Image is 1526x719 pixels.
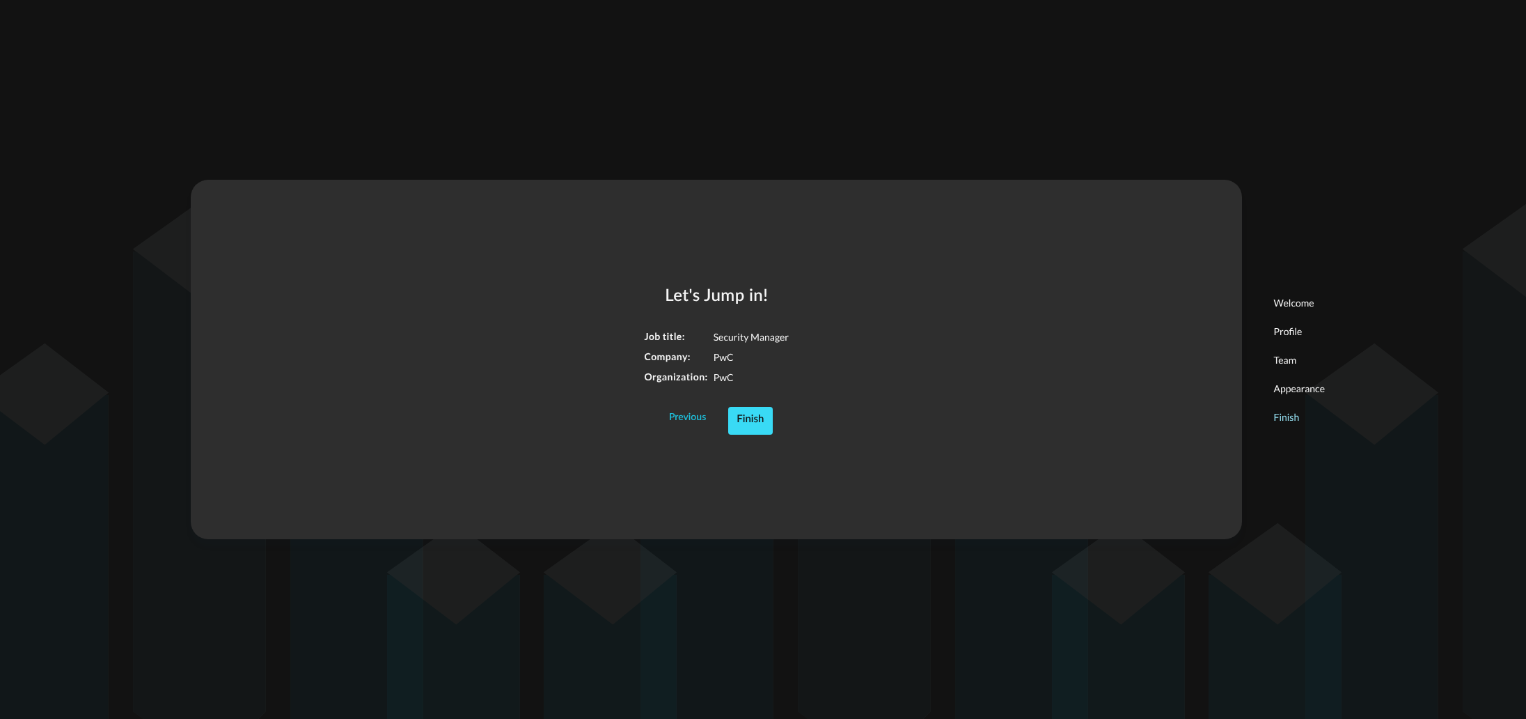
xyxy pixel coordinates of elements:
div: Previous [669,409,706,426]
p: Profile [1273,324,1325,339]
h5: Organization: [644,370,707,384]
button: Finish [728,407,772,435]
p: Team [1273,353,1325,367]
p: Security Manager [714,330,789,344]
p: Appearance [1273,381,1325,396]
p: PwC [714,350,789,364]
p: PwC [714,370,789,385]
h2: Let's Jump in! [622,285,811,307]
p: Finish [1273,410,1325,424]
h5: Job title: [644,330,707,343]
div: Finish [737,411,764,429]
p: Welcome [1273,295,1325,310]
h5: Company: [644,350,707,364]
button: Previous [661,407,714,429]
